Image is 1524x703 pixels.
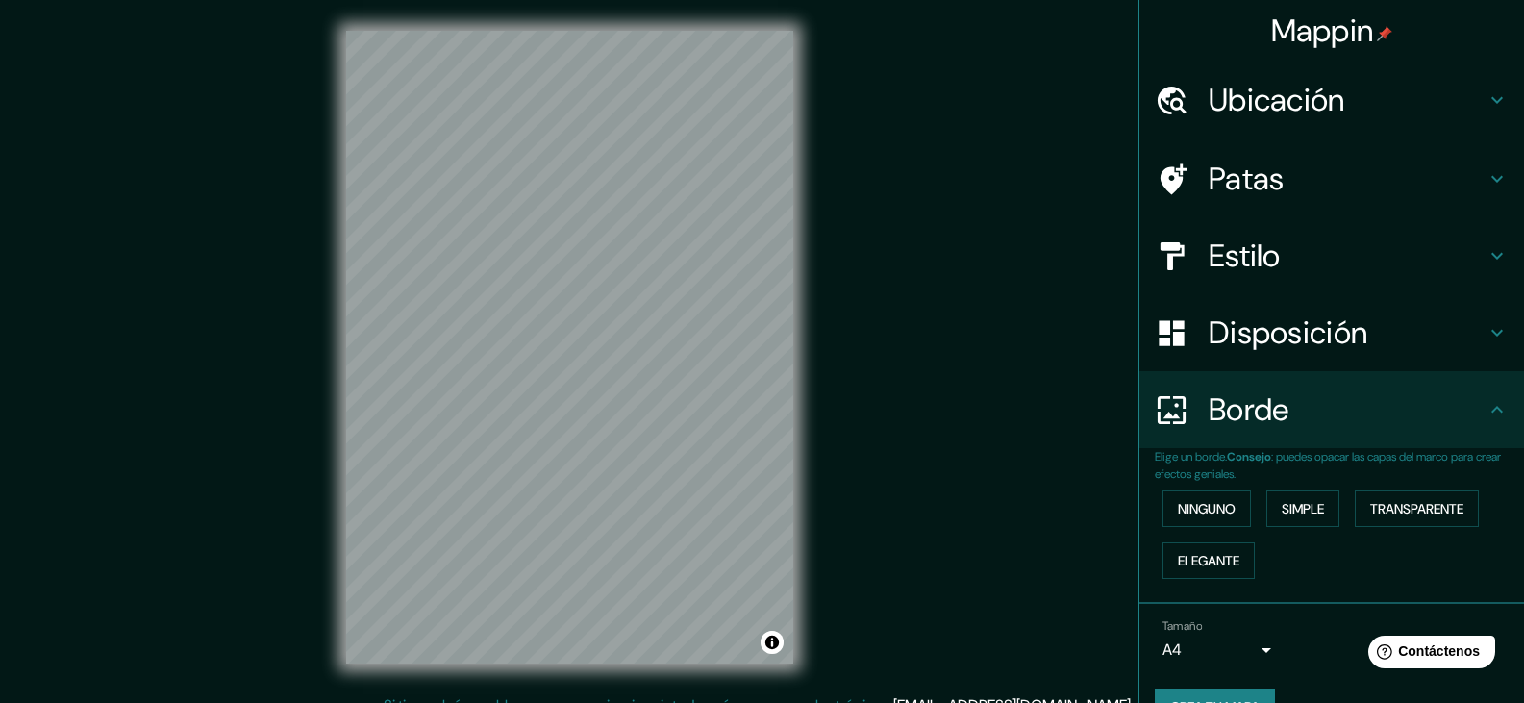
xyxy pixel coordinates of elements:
button: Ninguno [1162,490,1251,527]
font: Elige un borde. [1155,449,1227,464]
font: Estilo [1209,236,1281,276]
button: Elegante [1162,542,1255,579]
font: Elegante [1178,552,1239,569]
font: Disposición [1209,313,1367,353]
font: Transparente [1370,500,1463,517]
canvas: Mapa [346,31,793,664]
button: Transparente [1355,490,1479,527]
div: Borde [1139,371,1524,448]
button: Activar o desactivar atribución [761,631,784,654]
div: Estilo [1139,217,1524,294]
font: Ubicación [1209,80,1345,120]
font: Simple [1282,500,1324,517]
iframe: Lanzador de widgets de ayuda [1353,628,1503,682]
font: A4 [1162,640,1182,660]
font: Patas [1209,159,1285,199]
div: A4 [1162,635,1278,665]
font: Mappin [1271,11,1374,51]
button: Simple [1266,490,1339,527]
font: : puedes opacar las capas del marco para crear efectos geniales. [1155,449,1501,482]
font: Borde [1209,389,1289,430]
div: Patas [1139,140,1524,217]
font: Ninguno [1178,500,1236,517]
div: Disposición [1139,294,1524,371]
font: Tamaño [1162,618,1202,634]
img: pin-icon.png [1377,26,1392,41]
div: Ubicación [1139,62,1524,138]
font: Consejo [1227,449,1271,464]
